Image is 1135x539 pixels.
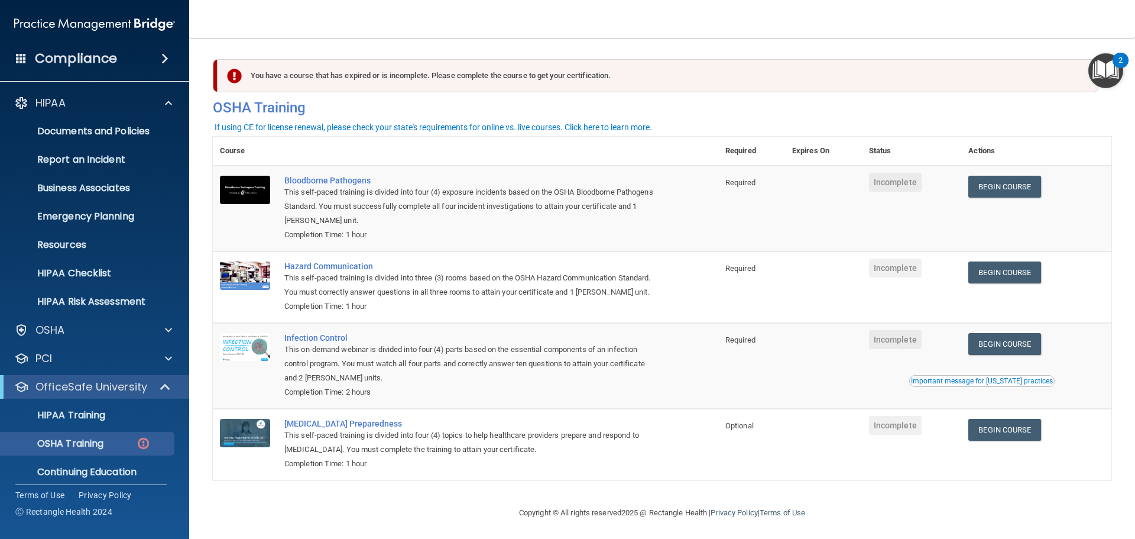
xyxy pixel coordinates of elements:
[35,96,66,110] p: HIPAA
[14,380,171,394] a: OfficeSafe University
[725,421,754,430] span: Optional
[284,385,659,399] div: Completion Time: 2 hours
[711,508,757,517] a: Privacy Policy
[284,176,659,185] a: Bloodborne Pathogens
[8,466,169,478] p: Continuing Education
[909,375,1055,387] button: Read this if you are a dental practitioner in the state of CA
[725,335,755,344] span: Required
[213,137,277,166] th: Course
[8,125,169,137] p: Documents and Policies
[213,121,654,133] button: If using CE for license renewal, please check your state's requirements for online vs. live cours...
[15,506,112,518] span: Ⓒ Rectangle Health 2024
[869,259,922,277] span: Incomplete
[760,508,805,517] a: Terms of Use
[35,380,147,394] p: OfficeSafe University
[14,12,175,36] img: PMB logo
[718,137,785,166] th: Required
[8,239,169,251] p: Resources
[8,409,105,421] p: HIPAA Training
[862,137,962,166] th: Status
[930,455,1121,502] iframe: Drift Widget Chat Controller
[911,377,1053,385] div: Important message for [US_STATE] practices
[869,416,922,435] span: Incomplete
[284,333,659,343] a: Infection Control
[1118,60,1123,76] div: 2
[215,123,652,131] div: If using CE for license renewal, please check your state's requirements for online vs. live cours...
[968,333,1040,355] a: Begin Course
[284,419,659,428] a: [MEDICAL_DATA] Preparedness
[446,494,878,532] div: Copyright © All rights reserved 2025 @ Rectangle Health | |
[79,489,132,501] a: Privacy Policy
[869,173,922,192] span: Incomplete
[284,228,659,242] div: Completion Time: 1 hour
[8,296,169,308] p: HIPAA Risk Assessment
[15,489,64,501] a: Terms of Use
[284,343,659,385] div: This on-demand webinar is divided into four (4) parts based on the essential components of an inf...
[213,99,1111,116] h4: OSHA Training
[785,137,862,166] th: Expires On
[227,69,242,83] img: exclamation-circle-solid-danger.72ef9ffc.png
[14,323,172,337] a: OSHA
[284,457,659,471] div: Completion Time: 1 hour
[968,262,1040,283] a: Begin Course
[961,137,1111,166] th: Actions
[284,299,659,314] div: Completion Time: 1 hour
[8,182,169,194] p: Business Associates
[869,330,922,349] span: Incomplete
[136,436,151,451] img: danger-circle.6113f641.png
[14,351,172,366] a: PCI
[284,271,659,299] div: This self-paced training is divided into three (3) rooms based on the OSHA Hazard Communication S...
[968,176,1040,198] a: Begin Course
[35,351,52,366] p: PCI
[8,267,169,279] p: HIPAA Checklist
[8,154,169,166] p: Report an Incident
[725,264,755,273] span: Required
[968,419,1040,441] a: Begin Course
[35,323,65,337] p: OSHA
[14,96,172,110] a: HIPAA
[218,59,1098,92] div: You have a course that has expired or is incomplete. Please complete the course to get your certi...
[1088,53,1123,88] button: Open Resource Center, 2 new notifications
[8,438,103,450] p: OSHA Training
[284,262,659,271] a: Hazard Communication
[284,428,659,457] div: This self-paced training is divided into four (4) topics to help healthcare providers prepare and...
[725,178,755,187] span: Required
[284,185,659,228] div: This self-paced training is divided into four (4) exposure incidents based on the OSHA Bloodborne...
[35,50,117,67] h4: Compliance
[8,211,169,222] p: Emergency Planning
